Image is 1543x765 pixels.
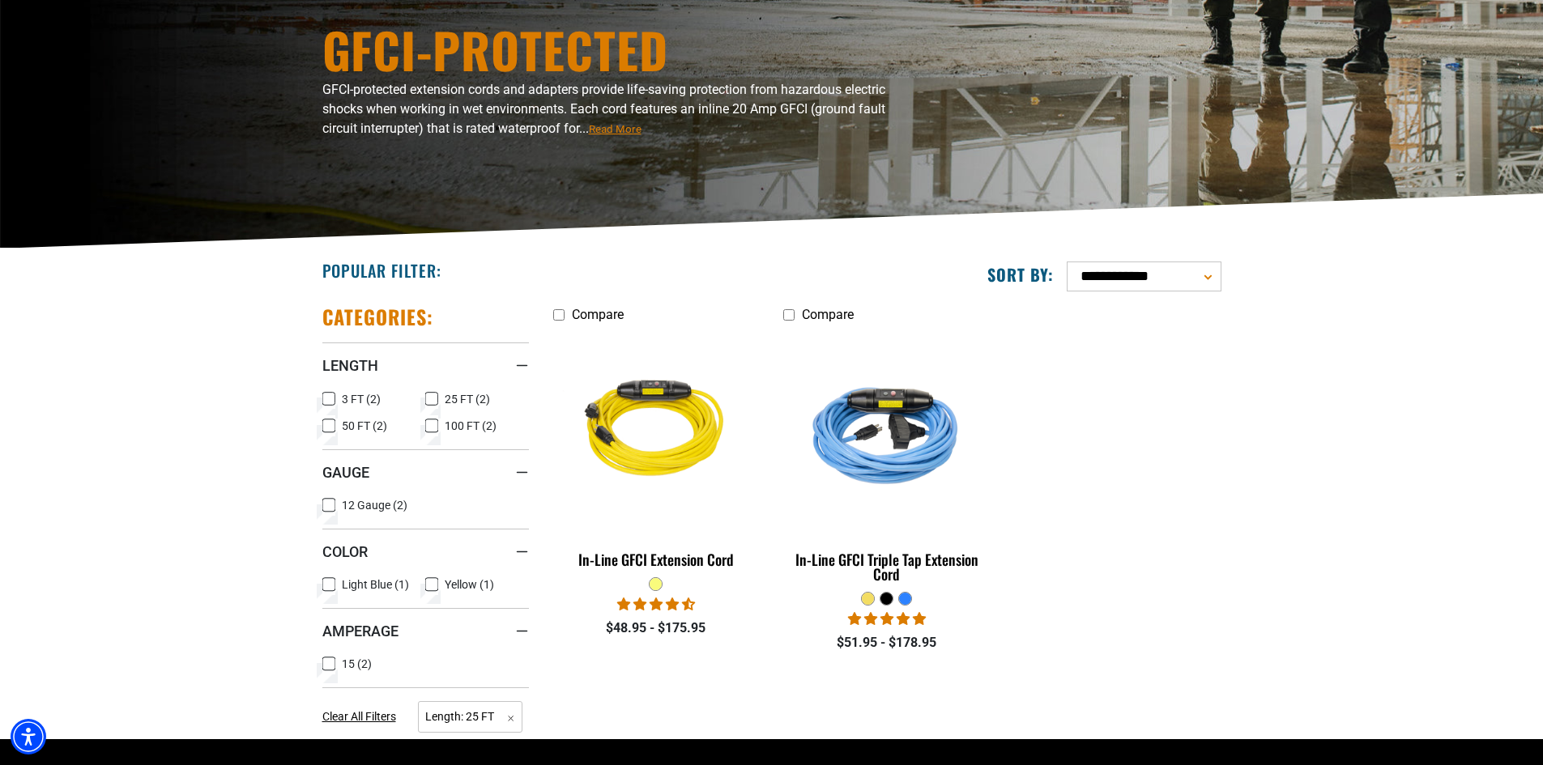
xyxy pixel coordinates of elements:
[322,710,396,723] span: Clear All Filters
[802,307,854,322] span: Compare
[322,25,914,74] h1: GFCI-Protected
[418,701,522,733] span: Length: 25 FT
[11,719,46,754] div: Accessibility Menu
[553,618,760,638] div: $48.95 - $175.95
[554,338,758,525] img: Yellow
[445,579,494,590] span: Yellow (1)
[783,330,990,591] a: Light Blue In-Line GFCI Triple Tap Extension Cord
[553,552,760,567] div: In-Line GFCI Extension Cord
[848,611,926,627] span: 5.00 stars
[342,499,407,511] span: 12 Gauge (2)
[418,708,522,724] a: Length: 25 FT
[322,449,529,495] summary: Gauge
[553,330,760,576] a: Yellow In-Line GFCI Extension Cord
[617,597,695,612] span: 4.62 stars
[322,82,885,136] span: GFCI-protected extension cords and adapters provide life-saving protection from hazardous electri...
[785,338,989,525] img: Light Blue
[445,393,490,405] span: 25 FT (2)
[322,356,378,375] span: Length
[322,463,369,482] span: Gauge
[322,304,434,329] h2: Categories:
[987,264,1054,285] label: Sort by:
[589,123,641,135] span: Read More
[322,708,403,725] a: Clear All Filters
[572,307,624,322] span: Compare
[342,658,372,669] span: 15 (2)
[322,342,529,388] summary: Length
[783,633,990,652] div: $51.95 - $178.95
[322,529,529,574] summary: Color
[322,622,399,640] span: Amperage
[322,608,529,653] summary: Amperage
[445,420,497,431] span: 100 FT (2)
[322,542,368,561] span: Color
[342,420,387,431] span: 50 FT (2)
[342,579,409,590] span: Light Blue (1)
[322,260,441,281] h2: Popular Filter:
[783,552,990,581] div: In-Line GFCI Triple Tap Extension Cord
[342,393,381,405] span: 3 FT (2)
